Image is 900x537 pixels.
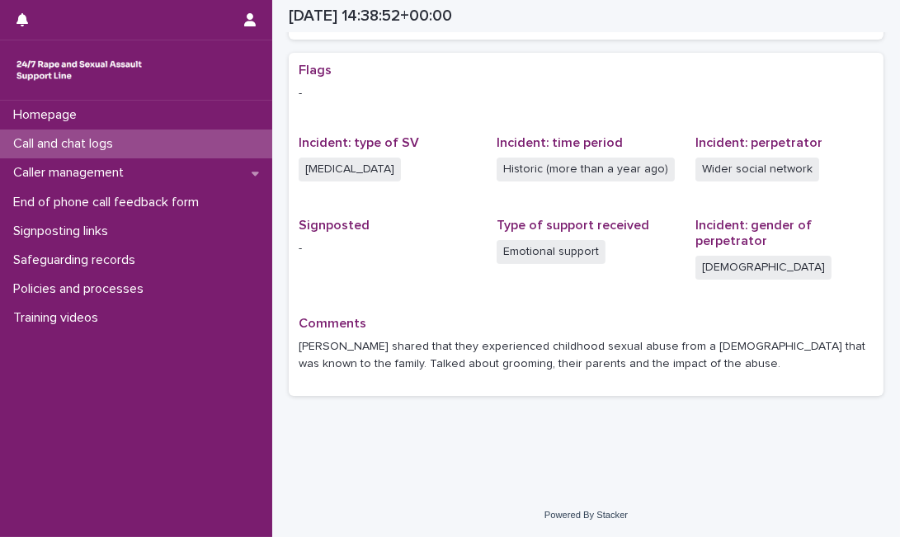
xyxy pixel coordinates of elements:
p: End of phone call feedback form [7,195,212,210]
p: Call and chat logs [7,136,126,152]
p: - [299,85,874,102]
span: Signposted [299,219,370,232]
p: Training videos [7,310,111,326]
span: Type of support received [497,219,649,232]
span: Incident: type of SV [299,136,419,149]
span: Historic (more than a year ago) [497,158,675,181]
p: Homepage [7,107,90,123]
span: [MEDICAL_DATA] [299,158,401,181]
p: Policies and processes [7,281,157,297]
p: - [299,240,477,257]
a: Powered By Stacker [544,510,628,520]
img: rhQMoQhaT3yELyF149Cw [13,54,145,87]
span: Wider social network [695,158,819,181]
p: Caller management [7,165,137,181]
span: Incident: perpetrator [695,136,822,149]
p: Safeguarding records [7,252,148,268]
span: Flags [299,64,332,77]
p: [PERSON_NAME] shared that they experienced childhood sexual abuse from a [DEMOGRAPHIC_DATA] that ... [299,338,874,373]
span: [DEMOGRAPHIC_DATA] [695,256,832,280]
p: Signposting links [7,224,121,239]
span: Incident: gender of perpetrator [695,219,812,247]
span: Comments [299,317,366,330]
span: Incident: time period [497,136,623,149]
span: Emotional support [497,240,605,264]
h2: [DATE] 14:38:52+00:00 [289,7,452,26]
